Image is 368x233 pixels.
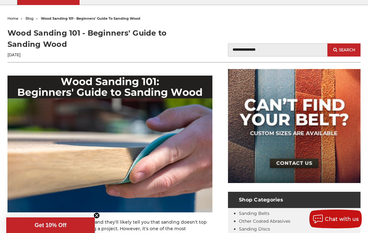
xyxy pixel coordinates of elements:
[327,43,361,57] button: Search
[339,48,355,52] span: Search
[6,217,95,233] div: Get 10% OffClose teaser
[228,69,361,183] img: promo banner for custom belts.
[309,210,362,228] button: Chat with us
[7,16,18,21] a: home
[26,16,34,21] a: blog
[228,192,361,208] h4: Shop Categories
[7,52,180,58] p: [DATE]
[7,27,180,50] h1: Wood Sanding 101 - Beginners' Guide to Sanding Wood
[7,76,212,212] img: sanding-wood-guide-beginners.jpg
[239,211,269,216] a: Sanding Belts
[239,226,270,232] a: Sanding Discs
[35,222,66,228] span: Get 10% Off
[325,216,359,222] span: Chat with us
[41,16,140,21] span: wood sanding 101 - beginners' guide to sanding wood
[239,218,290,224] a: Other Coated Abrasives
[94,212,100,219] button: Close teaser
